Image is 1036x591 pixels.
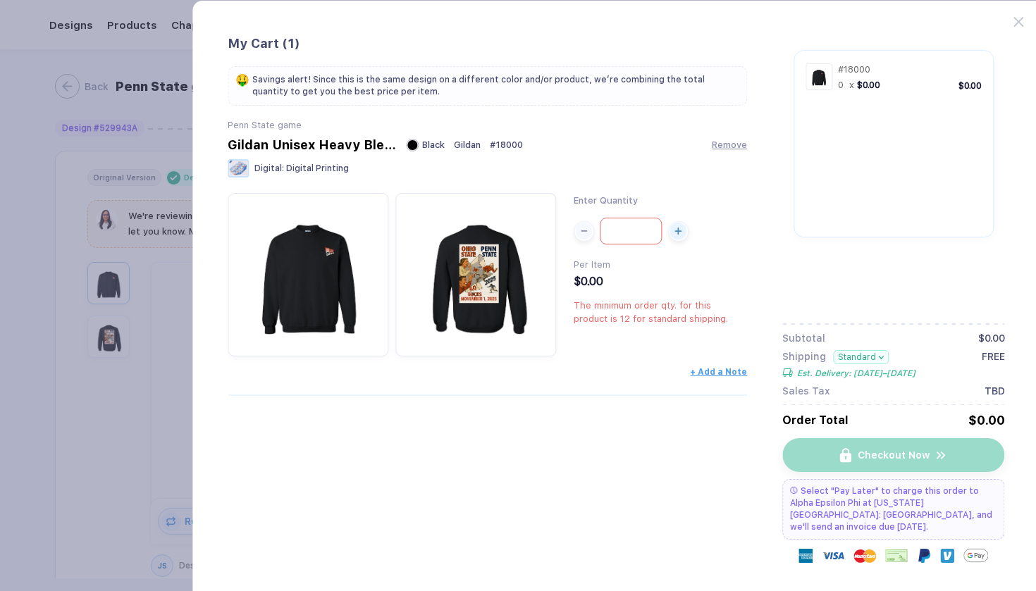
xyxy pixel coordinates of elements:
span: 0 [838,80,844,90]
span: TBD [985,385,1005,397]
img: cheque [886,549,908,563]
div: My Cart ( 1 ) [228,36,747,52]
img: 1759972320465bkwkh_nt_back.png [402,200,549,347]
span: Black [422,139,445,150]
span: 🤑 [235,74,249,86]
span: The minimum order qty. for this product is 12 for standard shipping. [574,300,728,324]
img: visa [822,545,845,567]
span: Sales Tax [782,385,830,397]
img: 1759972320465aoqsu_nt_front.png [235,200,381,347]
div: $0.00 [978,332,1005,344]
span: Digital Printing [286,163,349,173]
button: Remove [712,139,747,150]
img: GPay [964,543,989,568]
div: Select "Pay Later" to charge this order to Alpha Epsilon Phi at [US_STATE][GEOGRAPHIC_DATA]: [GEO... [782,479,1004,540]
div: $0.00 [958,80,982,91]
span: $0.00 [574,275,603,288]
img: 1759972320465aoqsu_nt_front.png [808,66,830,87]
div: Gildan Unisex Heavy Blend™ Crewneck Sweatshirt - 18000 [228,137,397,152]
span: Est. Delivery: [DATE]–[DATE] [797,368,915,378]
div: $0.00 [968,413,1005,428]
span: Per Item [574,259,610,270]
span: x [849,80,854,90]
button: + Add a Note [690,367,747,377]
span: Enter Quantity [574,195,638,206]
button: Standard [833,350,889,364]
span: Gildan [454,139,481,150]
span: Order Total [782,413,849,427]
img: Venmo [941,549,955,563]
span: Digital : [254,163,284,173]
span: Shipping [782,351,826,364]
img: pay later [790,487,797,494]
img: Paypal [918,549,932,563]
div: Penn State game [228,120,747,130]
span: Subtotal [782,332,825,344]
img: express [799,549,813,563]
span: # 18000 [490,139,523,150]
span: FREE [982,351,1005,378]
span: $0.00 [857,80,880,90]
img: master-card [854,545,877,567]
span: # 18000 [838,64,870,75]
img: Digital [228,159,249,178]
span: Savings alert! Since this is the same design on a different color and/or product, we’re combining... [252,74,739,98]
